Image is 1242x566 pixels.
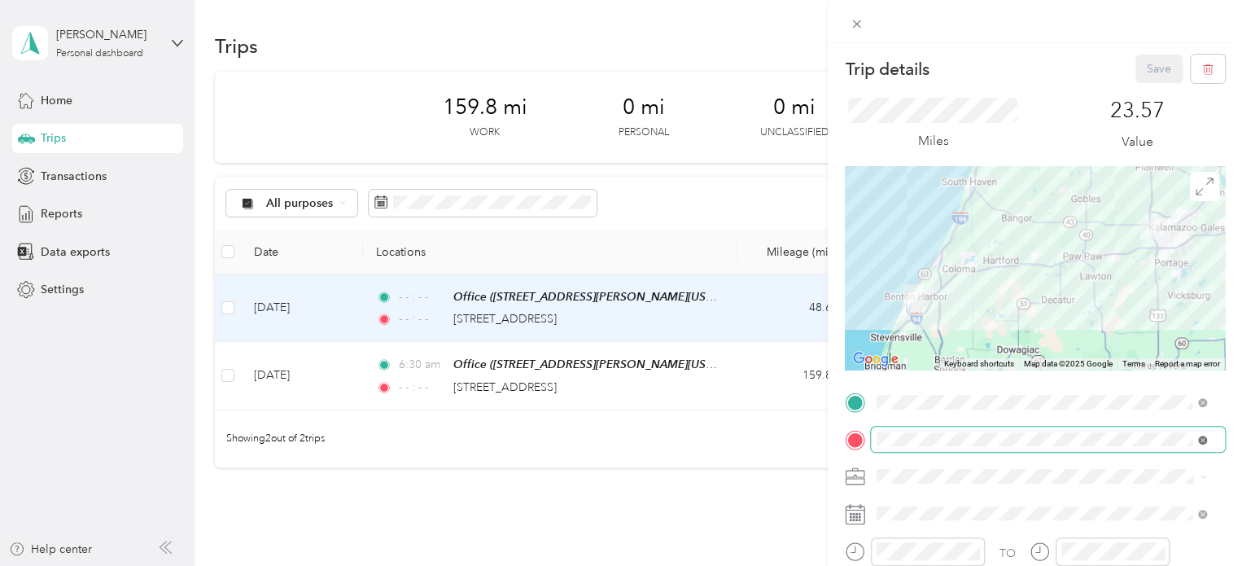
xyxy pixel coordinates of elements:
p: Value [1122,132,1153,152]
img: Google [849,349,903,370]
button: Keyboard shortcuts [944,358,1014,370]
p: 23.57 [1110,98,1165,124]
span: Map data ©2025 Google [1024,359,1113,368]
a: Open this area in Google Maps (opens a new window) [849,349,903,370]
p: Trip details [845,58,929,81]
iframe: Everlance-gr Chat Button Frame [1151,475,1242,566]
a: Report a map error [1155,359,1220,368]
p: Miles [917,131,948,151]
div: TO [999,545,1016,562]
a: Terms (opens in new tab) [1122,359,1145,368]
